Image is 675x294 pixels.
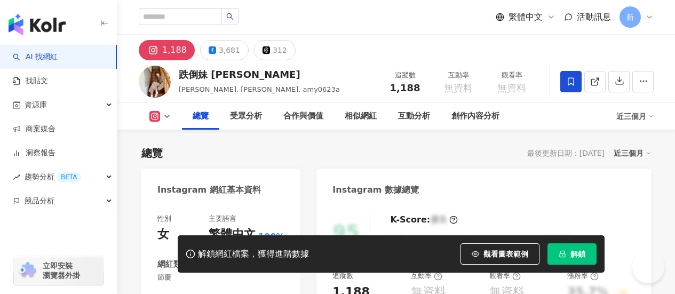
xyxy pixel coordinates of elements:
img: KOL Avatar [139,66,171,98]
span: 趨勢分析 [25,165,81,189]
div: 總覽 [141,146,163,161]
div: 1,188 [162,43,187,58]
span: 競品分析 [25,189,54,213]
div: 解鎖網紅檔案，獲得進階數據 [198,249,309,260]
a: 找貼文 [13,76,48,86]
div: BETA [57,172,81,182]
span: 100% [258,231,284,243]
button: 312 [254,40,296,60]
div: 合作與價值 [283,110,323,123]
span: 繁體中文 [509,11,543,23]
div: Instagram 網紅基本資料 [157,184,261,196]
div: 近三個月 [616,108,654,125]
div: 漲粉率 [567,271,599,281]
div: 跌倒妹 [PERSON_NAME] [179,68,340,81]
span: [PERSON_NAME], [PERSON_NAME], amy0623a [179,85,340,93]
span: 立即安裝 瀏覽器外掛 [43,261,80,280]
div: 互動率 [411,271,442,281]
button: 觀看圖表範例 [460,243,539,265]
a: chrome extension立即安裝 瀏覽器外掛 [14,256,104,285]
span: 活動訊息 [577,12,611,22]
div: 相似網紅 [345,110,377,123]
div: 女 [157,226,169,243]
div: 追蹤數 [332,271,353,281]
a: searchAI 找網紅 [13,52,58,62]
span: 新 [626,11,634,23]
div: Instagram 數據總覽 [332,184,419,196]
span: 1,188 [390,82,420,93]
a: 洞察報告 [13,148,55,158]
span: 節慶 [157,273,284,282]
span: 無資料 [497,83,526,93]
div: 總覽 [193,110,209,123]
span: 解鎖 [570,250,585,258]
span: lock [559,250,566,258]
div: K-Score : [390,214,458,226]
div: 近三個月 [614,146,651,160]
div: 互動率 [438,70,479,81]
img: chrome extension [17,262,38,279]
div: 追蹤數 [385,70,425,81]
div: 觀看率 [491,70,532,81]
button: 1,188 [139,40,195,60]
div: 受眾分析 [230,110,262,123]
div: 互動分析 [398,110,430,123]
span: 資源庫 [25,93,47,117]
div: 最後更新日期：[DATE] [527,149,605,157]
div: 312 [273,43,287,58]
div: 觀看率 [489,271,521,281]
a: 商案媒合 [13,124,55,134]
div: 3,681 [219,43,240,58]
img: logo [9,14,66,35]
button: 3,681 [200,40,249,60]
div: 性別 [157,214,171,224]
span: 無資料 [444,83,473,93]
button: 解鎖 [547,243,597,265]
span: rise [13,173,20,181]
span: search [226,13,234,20]
div: 繁體中文 [209,226,256,243]
div: 主要語言 [209,214,236,224]
div: 創作內容分析 [451,110,499,123]
span: 觀看圖表範例 [483,250,528,258]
